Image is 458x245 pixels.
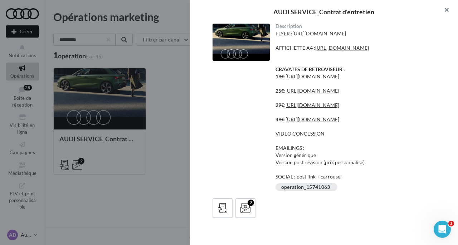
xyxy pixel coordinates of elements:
div: FLYER : AFFICHETTE A4 : : : : : VIDEO CONCESSION EMAILINGS : Version générique Version post révis... [276,30,435,180]
iframe: Intercom live chat [434,221,451,238]
div: Description [276,24,435,29]
a: [URL][DOMAIN_NAME] [292,30,346,36]
strong: 49€ [276,116,284,122]
strong: 19€ [276,73,284,79]
a: [URL][DOMAIN_NAME] [286,73,339,79]
div: AUDI SERVICE_Contrat d'entretien [201,9,447,15]
span: 1 [448,221,454,226]
a: [URL][DOMAIN_NAME] [286,116,339,122]
a: [URL][DOMAIN_NAME] [286,88,339,94]
div: operation_15741063 [281,185,330,190]
strong: 25€ [276,88,284,94]
div: 2 [248,200,254,206]
a: [URL][DOMAIN_NAME] [286,102,339,108]
strong: 29€ [276,102,284,108]
strong: CRAVATES DE RETROVISEUR : [276,66,345,72]
a: [URL][DOMAIN_NAME] [315,45,369,51]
